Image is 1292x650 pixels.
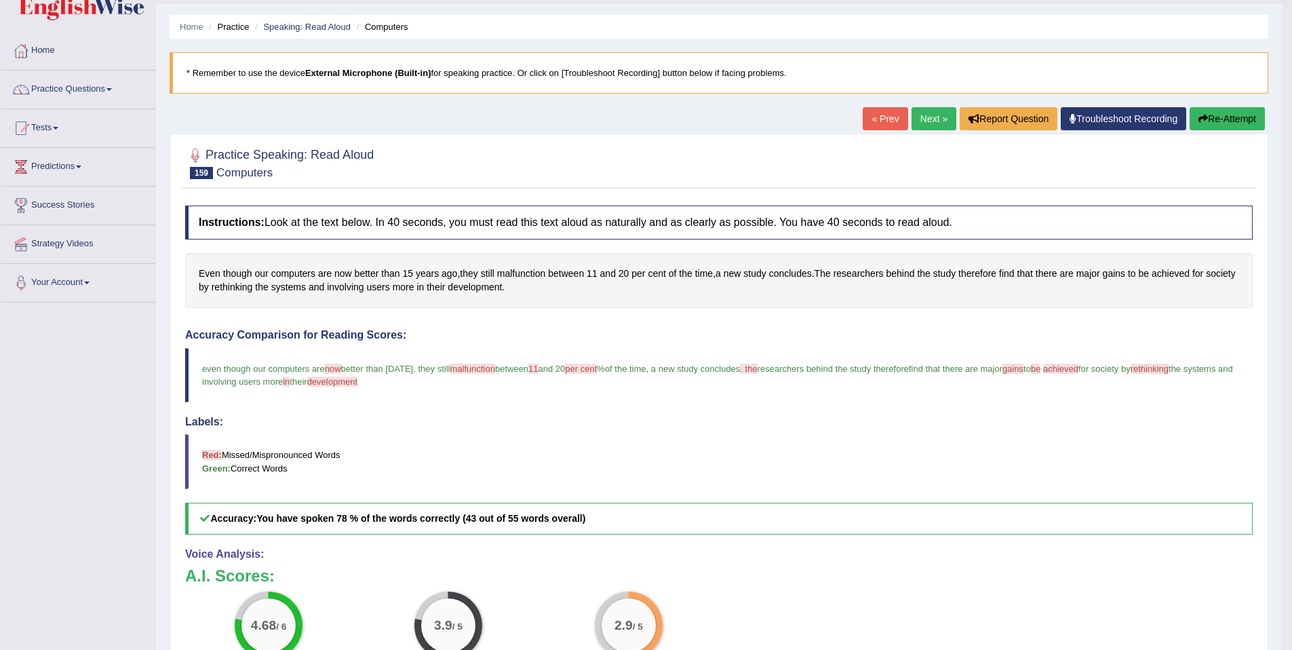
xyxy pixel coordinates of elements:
[170,52,1268,94] blockquote: * Remember to use the device for speaking practice. Or click on [Troubleshoot Recording] button b...
[651,364,741,374] span: a new study concludes
[958,267,996,281] span: Click to see word definition
[1131,364,1169,374] span: rethinking
[1,264,155,298] a: Your Account
[1,148,155,182] a: Predictions
[1060,267,1074,281] span: Click to see word definition
[1103,267,1125,281] span: Click to see word definition
[318,267,332,281] span: Click to see word definition
[255,280,268,294] span: Click to see word definition
[597,364,605,374] span: %
[283,377,290,387] span: in
[452,622,463,632] small: / 5
[402,267,413,281] span: Click to see word definition
[199,280,209,294] span: Click to see word definition
[1139,267,1150,281] span: Click to see word definition
[223,267,252,281] span: Click to see word definition
[1,187,155,221] a: Success Stories
[495,364,528,374] span: between
[393,280,414,294] span: Click to see word definition
[1061,107,1186,130] a: Troubleshoot Recording
[669,267,677,281] span: Click to see word definition
[216,166,273,179] small: Computers
[416,280,424,294] span: Click to see word definition
[413,364,416,374] span: ,
[212,280,253,294] span: Click to see word definition
[1076,267,1100,281] span: Click to see word definition
[1206,267,1236,281] span: Click to see word definition
[450,364,494,374] span: malfunction
[263,22,351,32] a: Speaking: Read Aloud
[917,267,930,281] span: Click to see word definition
[325,364,341,374] span: now
[933,267,956,281] span: Click to see word definition
[180,22,203,32] a: Home
[614,618,633,633] big: 2.9
[960,107,1057,130] button: Report Question
[646,364,649,374] span: ,
[190,167,213,179] span: 159
[724,267,741,281] span: Click to see word definition
[327,280,364,294] span: Click to see word definition
[418,364,450,374] span: they still
[271,280,306,294] span: Click to see word definition
[307,377,357,387] span: development
[202,364,325,374] span: even though our computers are
[185,503,1253,535] h5: Accuracy:
[1002,364,1023,374] span: gains
[256,513,585,524] b: You have spoken 78 % of the words correctly (43 out of 55 words overall)
[185,253,1253,308] div: , , . .
[999,267,1015,281] span: Click to see word definition
[355,267,379,281] span: Click to see word definition
[309,280,324,294] span: Click to see word definition
[1036,267,1057,281] span: Click to see word definition
[305,68,431,78] b: External Microphone (Built-in)
[587,267,598,281] span: Click to see word definition
[185,145,374,179] h2: Practice Speaking: Read Aloud
[565,364,597,374] span: per cent
[1190,107,1265,130] button: Re-Attempt
[1,225,155,259] a: Strategy Videos
[679,267,692,281] span: Click to see word definition
[631,267,645,281] span: Click to see word definition
[605,364,646,374] span: of the time
[271,267,315,281] span: Click to see word definition
[202,463,231,474] b: Green:
[381,267,399,281] span: Click to see word definition
[716,267,721,281] span: Click to see word definition
[528,364,538,374] span: 11
[205,20,249,33] li: Practice
[448,280,502,294] span: Click to see word definition
[185,416,1253,428] h4: Labels:
[435,618,453,633] big: 3.9
[1031,364,1040,374] span: be
[743,267,766,281] span: Click to see word definition
[1078,364,1131,374] span: for society by
[353,20,408,33] li: Computers
[695,267,713,281] span: Click to see word definition
[276,622,286,632] small: / 6
[442,267,457,281] span: Click to see word definition
[912,107,956,130] a: Next »
[1152,267,1190,281] span: Click to see word definition
[185,206,1253,240] h4: Look at the text below. In 40 seconds, you must read this text aloud as naturally and as clearly ...
[539,364,566,374] span: and 20
[497,267,546,281] span: Click to see word definition
[886,267,914,281] span: Click to see word definition
[185,548,1253,560] h4: Voice Analysis:
[185,567,275,585] b: A.I. Scores:
[367,280,390,294] span: Click to see word definition
[1192,267,1203,281] span: Click to see word definition
[481,267,494,281] span: Click to see word definition
[341,364,414,374] span: better than [DATE]
[334,267,352,281] span: Click to see word definition
[202,450,222,460] b: Red:
[185,329,1253,341] h4: Accuracy Comparison for Reading Scores:
[1128,267,1136,281] span: Click to see word definition
[740,364,757,374] span: . the
[255,267,269,281] span: Click to see word definition
[460,267,477,281] span: Click to see word definition
[815,267,831,281] span: Click to see word definition
[600,267,616,281] span: Click to see word definition
[185,434,1253,489] blockquote: Missed/Mispronounced Words Correct Words
[199,216,265,228] b: Instructions:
